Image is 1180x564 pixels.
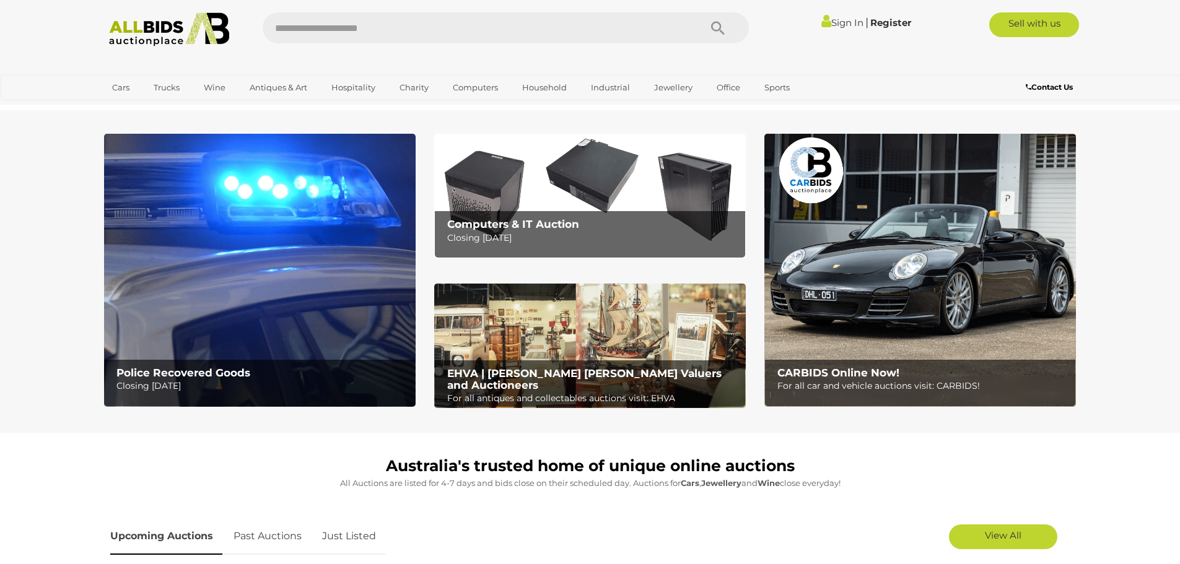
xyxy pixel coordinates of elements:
button: Search [687,12,749,43]
a: Cars [104,77,138,98]
h1: Australia's trusted home of unique online auctions [110,458,1070,475]
a: Register [870,17,911,28]
img: CARBIDS Online Now! [764,134,1076,407]
strong: Wine [758,478,780,488]
a: Industrial [583,77,638,98]
p: Closing [DATE] [447,230,739,246]
img: Police Recovered Goods [104,134,416,407]
a: Upcoming Auctions [110,518,222,555]
a: Hospitality [323,77,383,98]
strong: Jewellery [701,478,741,488]
a: Contact Us [1026,80,1076,94]
a: CARBIDS Online Now! CARBIDS Online Now! For all car and vehicle auctions visit: CARBIDS! [764,134,1076,407]
img: Computers & IT Auction [434,134,746,258]
p: Closing [DATE] [116,378,408,394]
p: For all antiques and collectables auctions visit: EHVA [447,391,739,406]
img: EHVA | Evans Hastings Valuers and Auctioneers [434,284,746,409]
a: [GEOGRAPHIC_DATA] [104,98,208,118]
a: Sell with us [989,12,1079,37]
a: Sign In [821,17,863,28]
b: Police Recovered Goods [116,367,250,379]
b: CARBIDS Online Now! [777,367,899,379]
a: Jewellery [646,77,701,98]
span: View All [985,529,1021,541]
p: For all car and vehicle auctions visit: CARBIDS! [777,378,1069,394]
b: EHVA | [PERSON_NAME] [PERSON_NAME] Valuers and Auctioneers [447,367,722,391]
a: Wine [196,77,234,98]
strong: Cars [681,478,699,488]
a: Household [514,77,575,98]
img: Allbids.com.au [102,12,237,46]
a: Police Recovered Goods Police Recovered Goods Closing [DATE] [104,134,416,407]
a: Just Listed [313,518,385,555]
a: EHVA | Evans Hastings Valuers and Auctioneers EHVA | [PERSON_NAME] [PERSON_NAME] Valuers and Auct... [434,284,746,409]
a: Antiques & Art [242,77,315,98]
a: Past Auctions [224,518,311,555]
b: Computers & IT Auction [447,218,579,230]
a: Charity [391,77,437,98]
span: | [865,15,868,29]
p: All Auctions are listed for 4-7 days and bids close on their scheduled day. Auctions for , and cl... [110,476,1070,490]
a: View All [949,524,1057,549]
a: Trucks [146,77,188,98]
a: Office [709,77,748,98]
a: Computers [445,77,506,98]
a: Sports [756,77,798,98]
b: Contact Us [1026,82,1073,92]
a: Computers & IT Auction Computers & IT Auction Closing [DATE] [434,134,746,258]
